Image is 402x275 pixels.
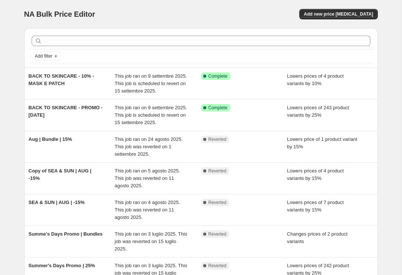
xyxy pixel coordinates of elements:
[208,105,227,111] span: Complete
[208,200,227,206] span: Reverted
[115,200,180,220] span: This job ran on 4 agosto 2025. This job was reverted on 11 agosto 2025.
[287,200,344,213] span: Lowers prices of 7 product variants by 15%
[115,105,187,125] span: This job ran on 9 settembre 2025. This job is scheduled to revert on 15 settembre 2025.
[304,11,373,17] span: Add new price [MEDICAL_DATA]
[287,73,344,86] span: Lowers prices of 4 product variants by 10%
[29,200,85,205] span: SEA & SUN | AUG | -15%
[208,136,227,142] span: Reverted
[208,73,227,79] span: Complete
[208,168,227,174] span: Reverted
[287,231,348,244] span: Changes prices of 2 product variants
[24,10,95,18] span: NA Bulk Price Editor
[115,168,180,188] span: This job ran on 5 agosto 2025. This job was reverted on 11 agosto 2025.
[29,231,103,237] span: Summe's Days Promo | Bundles
[115,231,187,252] span: This job ran on 3 luglio 2025. This job was reverted on 15 luglio 2025.
[29,73,94,86] span: BACK TO SKINCARE - 10% - MASK E PATCH
[29,263,95,268] span: Summer's Days Promo | 25%
[287,136,357,149] span: Lowers price of 1 product variant by 15%
[208,263,227,269] span: Reverted
[299,9,377,19] button: Add new price [MEDICAL_DATA]
[35,53,52,59] span: Add filter
[29,168,92,181] span: Copy of SEA & SUN | AUG | -15%
[287,168,344,181] span: Lowers prices of 4 product variants by 15%
[29,136,72,142] span: Aug | Bundle | 15%
[208,231,227,237] span: Reverted
[115,136,183,157] span: This job ran on 24 agosto 2025. This job was reverted on 1 settembre 2025.
[29,105,103,118] span: BACK TO SKINCARE - PROMO - [DATE]
[115,73,187,94] span: This job ran on 9 settembre 2025. This job is scheduled to revert on 15 settembre 2025.
[287,105,349,118] span: Lowers prices of 243 product variants by 25%
[32,52,61,61] button: Add filter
